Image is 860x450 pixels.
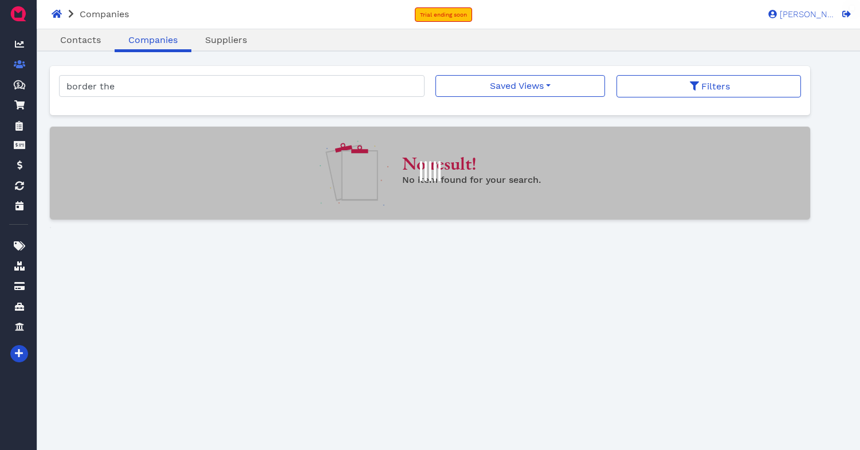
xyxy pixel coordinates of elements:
a: Trial ending soon [415,7,472,22]
span: Contacts [60,34,101,45]
img: QuoteM_icon_flat.png [9,5,28,23]
span: Suppliers [205,34,247,45]
input: Search companies... [59,75,425,97]
span: Filters [700,81,730,92]
span: Companies [80,9,129,19]
button: Saved Views [435,75,605,97]
button: Filters [616,75,801,97]
a: Companies [115,33,191,47]
a: Contacts [46,33,115,47]
a: Suppliers [191,33,261,47]
span: [PERSON_NAME] [777,10,834,19]
a: [PERSON_NAME] [763,9,834,19]
span: Trial ending soon [420,11,467,18]
span: Companies [128,34,178,45]
tspan: $ [17,81,20,87]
